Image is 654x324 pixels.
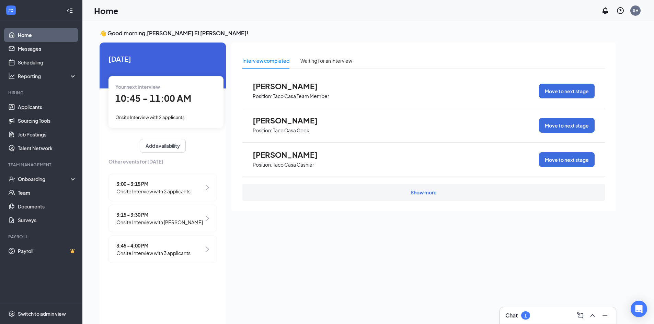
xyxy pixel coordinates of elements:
[18,200,77,213] a: Documents
[18,28,77,42] a: Home
[253,161,272,168] p: Position:
[94,5,118,16] h1: Home
[116,249,191,257] span: Onsite Interview with 3 applicants
[253,93,272,99] p: Position:
[18,128,77,141] a: Job Postings
[115,84,160,90] span: Your next interview
[18,186,77,200] a: Team
[8,176,15,182] svg: UserCheck
[18,141,77,155] a: Talent Network
[616,7,624,15] svg: QuestionInfo
[588,311,597,320] svg: ChevronUp
[116,188,191,195] span: Onsite Interview with 2 applicants
[18,213,77,227] a: Surveys
[539,84,595,98] button: Move to next stage
[576,311,584,320] svg: ComposeMessage
[115,93,191,104] span: 10:45 - 11:00 AM
[8,234,75,240] div: Payroll
[100,29,616,37] h3: 👋 Good morning, [PERSON_NAME] El [PERSON_NAME] !
[631,301,647,317] div: Open Intercom Messenger
[8,310,15,317] svg: Settings
[116,242,191,249] span: 3:45 - 4:00 PM
[18,244,77,258] a: PayrollCrown
[524,313,527,319] div: 1
[116,180,191,188] span: 3:00 - 3:15 PM
[108,158,217,165] span: Other events for [DATE]
[8,90,75,96] div: Hiring
[18,56,77,69] a: Scheduling
[8,7,14,14] svg: WorkstreamLogo
[253,82,328,91] span: [PERSON_NAME]
[18,73,77,80] div: Reporting
[18,42,77,56] a: Messages
[66,7,73,14] svg: Collapse
[116,211,203,218] span: 3:15 - 3:30 PM
[253,127,272,134] p: Position:
[18,114,77,128] a: Sourcing Tools
[116,218,203,226] span: Onsite Interview with [PERSON_NAME]
[633,8,639,13] div: SH
[539,118,595,133] button: Move to next stage
[601,311,609,320] svg: Minimize
[8,73,15,80] svg: Analysis
[539,152,595,167] button: Move to next stage
[273,93,329,99] p: Taco Casa Team Member
[505,312,518,319] h3: Chat
[253,150,328,159] span: [PERSON_NAME]
[587,310,598,321] button: ChevronUp
[411,189,437,196] div: Show more
[300,57,352,64] div: Waiting for an interview
[108,53,217,64] span: [DATE]
[140,139,186,153] button: Add availability
[253,116,328,125] span: [PERSON_NAME]
[115,115,185,120] span: Onsite Interview with 2 applicants
[599,310,610,321] button: Minimize
[601,7,609,15] svg: Notifications
[18,100,77,114] a: Applicants
[273,127,309,134] p: Taco Casa Cook
[18,310,66,317] div: Switch to admin view
[575,310,586,321] button: ComposeMessage
[242,57,289,64] div: Interview completed
[273,161,314,168] p: Taco Casa Cashier
[8,162,75,168] div: Team Management
[18,176,71,182] div: Onboarding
